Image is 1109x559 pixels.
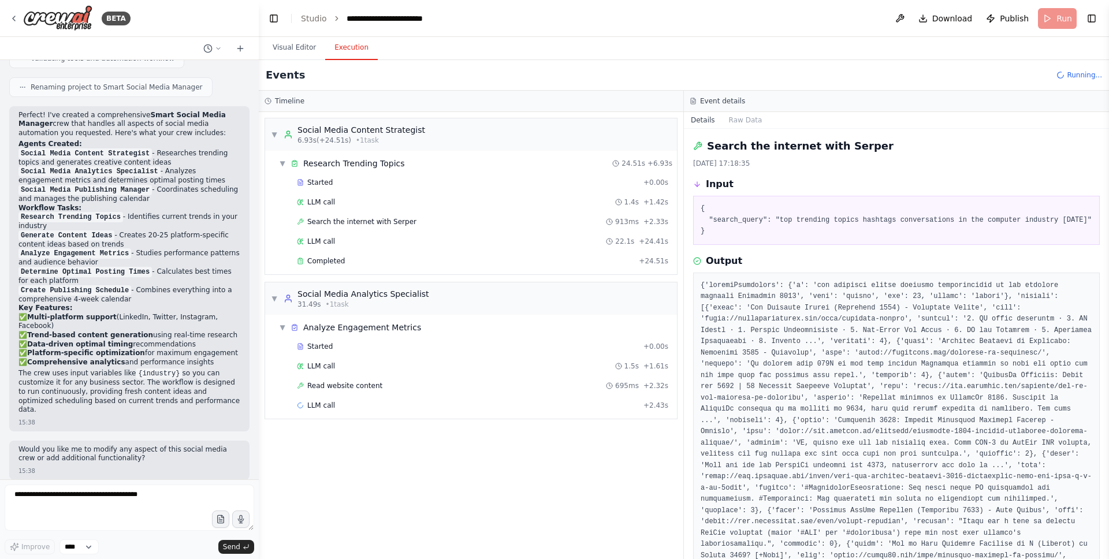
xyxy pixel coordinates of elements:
[18,213,240,231] li: - Identifies current trends in your industry
[297,288,429,300] div: Social Media Analytics Specialist
[218,540,254,554] button: Send
[643,197,668,207] span: + 1.42s
[27,340,133,348] strong: Data-driven optimal timing
[266,67,305,83] h2: Events
[18,267,240,286] li: - Calculates best times for each platform
[643,362,668,371] span: + 1.61s
[615,381,639,390] span: 695ms
[356,136,379,145] span: • 1 task
[326,300,349,309] span: • 1 task
[223,542,240,551] span: Send
[325,36,378,60] button: Execution
[18,111,226,128] strong: Smart Social Media Manager
[232,510,250,528] button: Click to speak your automation idea
[266,10,282,27] button: Hide left sidebar
[615,217,639,226] span: 913ms
[31,83,203,92] span: Renaming project to Smart Social Media Manager
[27,358,125,366] strong: Comprehensive analytics
[18,148,152,159] code: Social Media Content Strategist
[1000,13,1029,24] span: Publish
[643,401,668,410] span: + 2.43s
[263,36,325,60] button: Visual Editor
[639,237,668,246] span: + 24.41s
[18,467,35,475] div: 15:38
[231,42,250,55] button: Start a new chat
[279,323,286,332] span: ▼
[23,5,92,31] img: Logo
[303,322,421,333] div: Analyze Engagement Metrics
[18,286,240,304] li: - Combines everything into a comprehensive 4-week calendar
[301,13,455,24] nav: breadcrumb
[707,138,894,154] h2: Search the internet with Serper
[18,111,240,138] p: Perfect! I've created a comprehensive crew that handles all aspects of social media automation yo...
[643,342,668,351] span: + 0.00s
[27,313,117,321] strong: Multi-platform support
[684,112,722,128] button: Details
[307,197,335,207] span: LLM call
[271,294,278,303] span: ▼
[102,12,131,25] div: BETA
[706,177,734,191] h3: Input
[18,313,240,367] p: ✅ (LinkedIn, Twitter, Instagram, Facebook) ✅ using real-time research ✅ recommendations ✅ for max...
[297,300,321,309] span: 31.49s
[624,362,639,371] span: 1.5s
[307,237,335,246] span: LLM call
[307,401,335,410] span: LLM call
[5,539,55,554] button: Improve
[279,159,286,168] span: ▼
[297,136,351,145] span: 6.93s (+24.51s)
[18,267,152,277] code: Determine Optimal Posting Times
[275,96,304,106] h3: Timeline
[136,368,182,379] code: {industry}
[700,96,745,106] h3: Event details
[271,130,278,139] span: ▼
[647,159,672,168] span: + 6.93s
[1084,10,1100,27] button: Show right sidebar
[18,249,240,267] li: - Studies performance patterns and audience behavior
[643,217,668,226] span: + 2.33s
[643,381,668,390] span: + 2.32s
[297,124,425,136] div: Social Media Content Strategist
[639,256,668,266] span: + 24.51s
[701,203,1092,237] pre: { "search_query": "top trending topics hashtags conversations in the computer industry [DATE]" }
[18,166,161,177] code: Social Media Analytics Specialist
[21,542,50,551] span: Improve
[693,159,1100,168] div: [DATE] 17:18:35
[18,445,240,463] p: Would you like me to modify any aspect of this social media crew or add additional functionality?
[199,42,226,55] button: Switch to previous chat
[981,8,1033,29] button: Publish
[18,230,114,241] code: Generate Content Ideas
[18,167,240,185] li: - Analyzes engagement metrics and determines optimal posting times
[18,212,123,222] code: Research Trending Topics
[18,204,81,212] strong: Workflow Tasks:
[624,197,639,207] span: 1.4s
[615,237,634,246] span: 22.1s
[643,178,668,187] span: + 0.00s
[307,381,382,390] span: Read website content
[18,304,72,312] strong: Key Features:
[914,8,977,29] button: Download
[18,140,82,148] strong: Agents Created:
[212,510,229,528] button: Upload files
[18,231,240,249] li: - Creates 20-25 platform-specific content ideas based on trends
[27,331,153,339] strong: Trend-based content generation
[307,178,333,187] span: Started
[622,159,645,168] span: 24.51s
[932,13,973,24] span: Download
[18,369,240,414] p: The crew uses input variables like so you can customize it for any business sector. The workflow ...
[722,112,769,128] button: Raw Data
[307,342,333,351] span: Started
[18,185,240,204] li: - Coordinates scheduling and manages the publishing calendar
[18,418,35,427] div: 15:38
[307,256,345,266] span: Completed
[307,362,335,371] span: LLM call
[18,185,152,195] code: Social Media Publishing Manager
[18,149,240,167] li: - Researches trending topics and generates creative content ideas
[27,349,145,357] strong: Platform-specific optimization
[18,285,131,296] code: Create Publishing Schedule
[303,158,405,169] div: Research Trending Topics
[301,14,327,23] a: Studio
[1067,70,1102,80] span: Running...
[706,254,742,268] h3: Output
[18,248,131,259] code: Analyze Engagement Metrics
